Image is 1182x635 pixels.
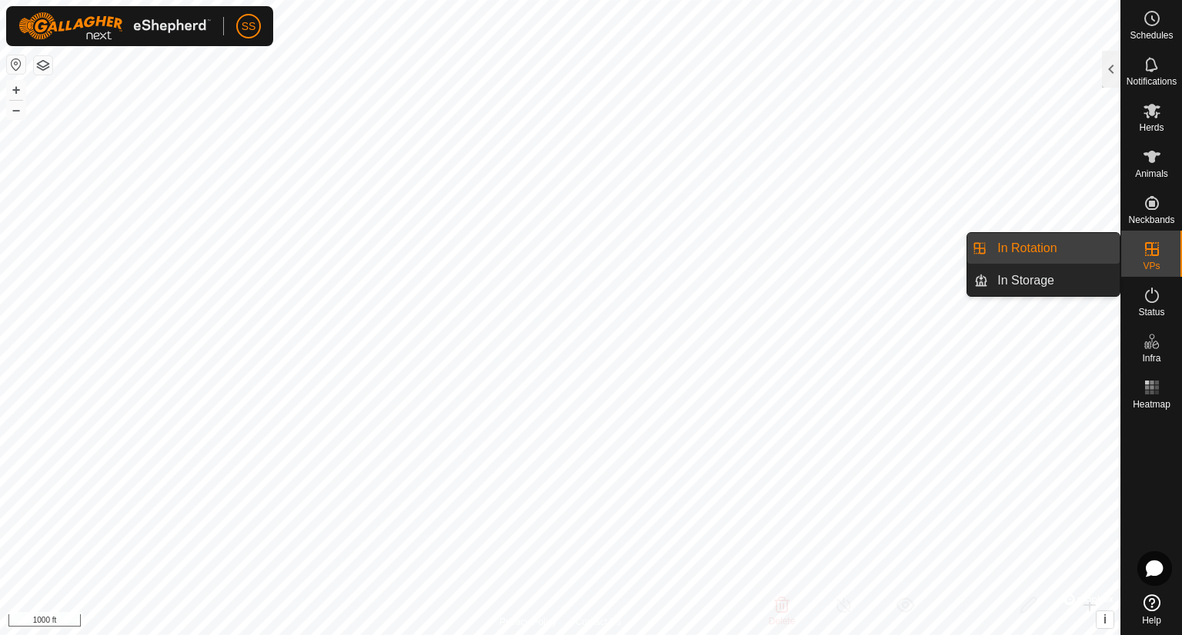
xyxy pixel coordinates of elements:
[967,233,1120,264] li: In Rotation
[1104,613,1107,626] span: i
[242,18,256,35] span: SS
[1142,354,1160,363] span: Infra
[1133,400,1170,409] span: Heatmap
[1135,169,1168,178] span: Animals
[7,55,25,74] button: Reset Map
[988,265,1120,296] a: In Storage
[1097,611,1114,628] button: i
[499,615,557,629] a: Privacy Policy
[1143,261,1160,271] span: VPs
[1138,308,1164,317] span: Status
[1127,77,1177,86] span: Notifications
[7,81,25,99] button: +
[1142,616,1161,625] span: Help
[1128,215,1174,224] span: Neckbands
[1139,123,1164,132] span: Herds
[967,265,1120,296] li: In Storage
[18,12,211,40] img: Gallagher Logo
[997,271,1054,290] span: In Storage
[34,56,52,75] button: Map Layers
[1130,31,1173,40] span: Schedules
[7,101,25,119] button: –
[576,615,621,629] a: Contact Us
[988,233,1120,264] a: In Rotation
[1121,588,1182,631] a: Help
[997,239,1057,258] span: In Rotation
